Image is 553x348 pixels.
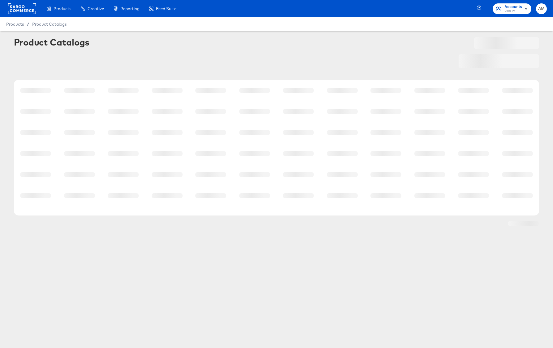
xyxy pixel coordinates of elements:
[32,22,67,27] a: Product Catalogs
[120,6,140,11] span: Reporting
[156,6,176,11] span: Feed Suite
[504,4,522,10] span: Accounts
[493,3,531,14] button: AccountsDirecTV
[536,3,547,14] button: AM
[6,22,24,27] span: Products
[54,6,71,11] span: Products
[24,22,32,27] span: /
[88,6,104,11] span: Creative
[538,5,544,12] span: AM
[14,37,89,47] div: Product Catalogs
[504,9,522,14] span: DirecTV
